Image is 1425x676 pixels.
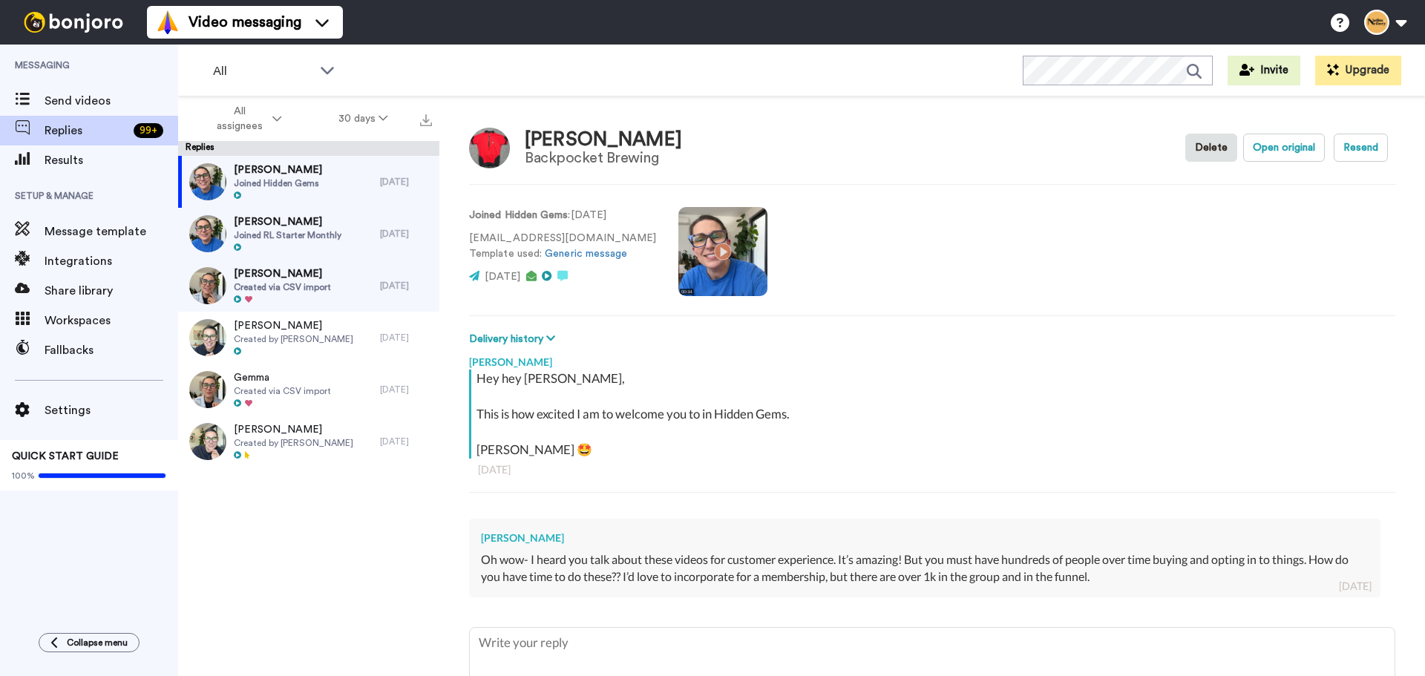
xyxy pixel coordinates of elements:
button: 30 days [310,105,416,132]
div: [PERSON_NAME] [469,347,1395,370]
a: [PERSON_NAME]Created by [PERSON_NAME][DATE] [178,416,439,467]
span: Workspaces [45,312,178,329]
span: Gemma [234,370,331,385]
button: Export all results that match these filters now. [416,108,436,130]
span: Joined RL Starter Monthly [234,229,341,241]
span: Fallbacks [45,341,178,359]
a: [PERSON_NAME]Joined RL Starter Monthly[DATE] [178,208,439,260]
span: Created by [PERSON_NAME] [234,333,353,345]
span: Send videos [45,92,178,110]
span: Settings [45,401,178,419]
div: Hey hey [PERSON_NAME], This is how excited I am to welcome you to in Hidden Gems. [PERSON_NAME] 🤩 [476,370,1392,459]
img: export.svg [420,114,432,126]
div: [DATE] [380,228,432,240]
a: [PERSON_NAME]Joined Hidden Gems[DATE] [178,156,439,208]
span: [PERSON_NAME] [234,422,353,437]
button: Invite [1228,56,1300,85]
span: Integrations [45,252,178,270]
img: e810df33-e22d-4753-b1bf-7757878b1011-thumb.jpg [189,423,226,460]
div: [DATE] [380,280,432,292]
button: Open original [1243,134,1325,162]
span: [PERSON_NAME] [234,214,341,229]
button: All assignees [181,98,310,140]
span: Created via CSV import [234,281,331,293]
button: Collapse menu [39,633,140,652]
strong: Joined Hidden Gems [469,210,568,220]
p: [EMAIL_ADDRESS][DOMAIN_NAME] Template used: [469,231,656,262]
span: All assignees [209,104,269,134]
span: All [213,62,312,80]
div: [DATE] [380,332,432,344]
span: [PERSON_NAME] [234,163,322,177]
span: Replies [45,122,128,140]
img: 3e44cb17-61ed-435d-8f50-73ba7c0f522e-thumb.jpg [189,319,226,356]
button: Delete [1185,134,1237,162]
img: 7ba62603-73d5-44af-afa2-ef2f1eb1369b-thumb.jpg [189,267,226,304]
div: [DATE] [1339,579,1372,594]
span: 100% [12,470,35,482]
img: 423b1191-c562-4716-877b-a9707bc13b67-thumb.jpg [189,215,226,252]
span: QUICK START GUIDE [12,451,119,462]
span: [DATE] [485,272,520,282]
img: 8d189c9d-9d6f-49eb-8cd0-3fc80090c0f3-thumb.jpg [189,163,226,200]
span: Message template [45,223,178,240]
span: Results [45,151,178,169]
a: Generic message [545,249,627,259]
span: Created via CSV import [234,385,331,397]
img: vm-color.svg [156,10,180,34]
div: [PERSON_NAME] [525,129,682,151]
div: 99 + [134,123,163,138]
a: [PERSON_NAME]Created via CSV import[DATE] [178,260,439,312]
div: [DATE] [380,436,432,447]
p: : [DATE] [469,208,656,223]
span: [PERSON_NAME] [234,266,331,281]
img: bj-logo-header-white.svg [18,12,129,33]
div: [DATE] [478,462,1386,477]
button: Upgrade [1315,56,1401,85]
div: [DATE] [380,176,432,188]
a: GemmaCreated via CSV import[DATE] [178,364,439,416]
div: [PERSON_NAME] [481,531,1369,545]
div: Replies [178,141,439,156]
img: 9d704dde-45cf-47c4-a7cc-5f2bffc09e8c-thumb.jpg [189,371,226,408]
div: [DATE] [380,384,432,396]
button: Delivery history [469,331,560,347]
div: Oh wow- I heard you talk about these videos for customer experience. It’s amazing! But you must h... [481,551,1369,585]
img: Image of Lindsey Knowles [469,128,510,168]
span: Created by [PERSON_NAME] [234,437,353,449]
span: Share library [45,282,178,300]
a: [PERSON_NAME]Created by [PERSON_NAME][DATE] [178,312,439,364]
button: Resend [1334,134,1388,162]
span: [PERSON_NAME] [234,318,353,333]
div: Backpocket Brewing [525,150,682,166]
span: Joined Hidden Gems [234,177,322,189]
span: Video messaging [189,12,301,33]
span: Collapse menu [67,637,128,649]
